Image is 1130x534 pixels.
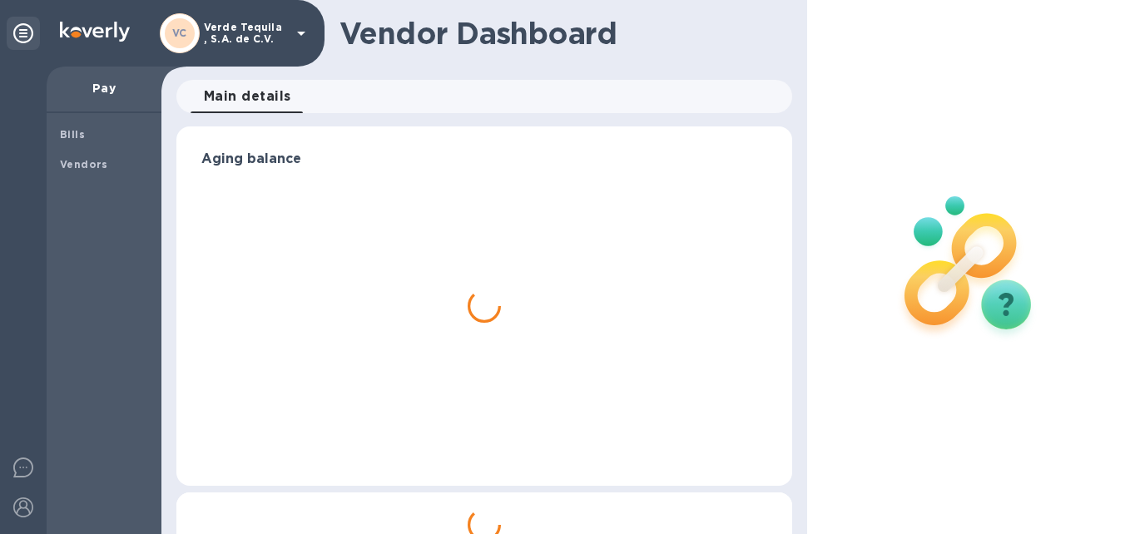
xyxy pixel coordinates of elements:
[60,80,148,96] p: Pay
[60,158,108,171] b: Vendors
[339,16,781,51] h1: Vendor Dashboard
[60,22,130,42] img: Logo
[60,128,85,141] b: Bills
[201,151,767,167] h3: Aging balance
[204,85,291,108] span: Main details
[204,22,287,45] p: Verde Tequila , S.A. de C.V.
[172,27,187,39] b: VC
[7,17,40,50] div: Unpin categories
